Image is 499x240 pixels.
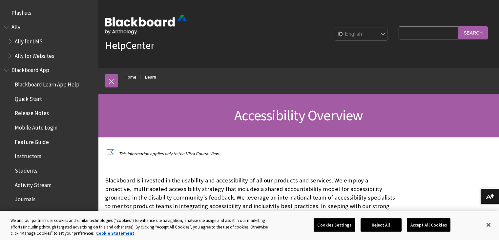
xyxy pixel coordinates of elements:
[15,36,43,45] span: Ally for LMS
[15,122,57,131] span: Mobile Auto Login
[10,217,275,237] div: We and our partners use cookies and similar technologies (“cookies”) to enhance site navigation, ...
[15,108,49,117] span: Release Notes
[361,218,402,232] button: Reject All
[4,22,94,61] nav: Book outline for Anthology Ally Help
[96,230,134,236] a: More information about your privacy, opens in a new tab
[15,180,52,188] span: Activity Stream
[335,28,388,41] select: Site Language Selector
[11,65,49,74] span: Blackboard App
[125,73,136,81] a: Home
[15,165,37,174] span: Students
[234,106,363,124] span: Accessibility Overview
[105,39,154,52] a: HelpCenter
[105,176,395,228] p: Blackboard is invested in the usability and accessibility of all our products and services. We em...
[4,7,94,18] nav: Book outline for Playlists
[15,79,79,88] span: Blackboard Learn App Help
[15,194,35,203] span: Journals
[481,218,496,232] button: Close
[15,151,41,160] span: Instructors
[105,151,395,157] p: This information applies only to the Ultra Course View.
[11,22,20,31] span: Ally
[15,208,77,217] span: Courses and Organizations
[15,50,54,59] span: Ally for Websites
[15,93,42,102] span: Quick Start
[407,218,450,232] button: Accept All Cookies
[11,7,31,16] span: Playlists
[105,39,126,52] strong: Help
[314,218,355,232] button: Cookies Settings
[15,136,49,145] span: Feature Guide
[105,15,187,35] img: Blackboard by Anthology
[145,73,156,81] a: Learn
[458,26,488,39] input: Search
